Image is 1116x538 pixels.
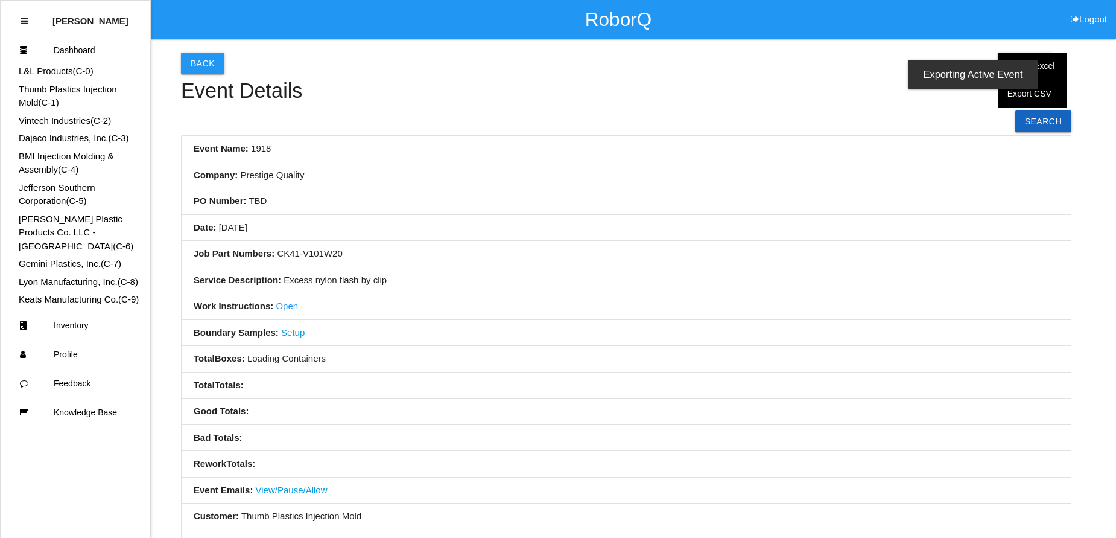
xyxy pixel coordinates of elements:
[181,53,224,74] button: Back
[1,311,150,340] a: Inventory
[19,294,139,304] a: Keats Manufacturing Co.(C-9)
[1,398,150,427] a: Knowledge Base
[19,151,114,175] a: BMI Injection Molding & Assembly(C-4)
[1,150,150,177] div: BMI Injection Molding & Assembly's Dashboard
[19,182,95,207] a: Jefferson Southern Corporation(C-5)
[194,143,249,153] b: Event Name:
[1015,110,1071,132] a: Search
[1,369,150,398] a: Feedback
[1,275,150,289] div: Lyon Manufacturing, Inc.'s Dashboard
[182,136,1071,162] li: 1918
[182,346,1071,373] li: Loading Containers
[194,196,247,206] b: PO Number:
[19,84,117,108] a: Thumb Plastics Injection Mold(C-1)
[194,248,274,258] b: Job Part Numbers:
[1,83,150,110] div: Thumb Plastics Injection Mold's Dashboard
[276,301,298,311] a: Open
[19,115,111,126] a: Vintech Industries(C-2)
[194,327,279,338] b: Boundary Samples:
[1,213,150,254] div: Wright Plastic Products Co. LLC - Sheridan's Dashboard
[194,222,217,232] b: Date:
[52,7,128,26] p: Kim Osborn
[1,293,150,307] div: Keats Manufacturing Co.'s Dashboard
[194,511,239,521] b: Customer:
[256,485,328,495] a: View/Pause/Allow
[182,504,1071,530] li: Thumb Plastics Injection Mold
[194,432,243,443] b: Bad Totals :
[19,277,138,287] a: Lyon Manufacturing, Inc.(C-8)
[19,258,121,269] a: Gemini Plastics, Inc.(C-7)
[19,214,133,251] a: [PERSON_NAME] Plastic Products Co. LLC - [GEOGRAPHIC_DATA](C-6)
[182,215,1071,242] li: [DATE]
[1,65,150,78] div: L&L Products's Dashboard
[1,132,150,146] div: Dajaco Industries, Inc.'s Dashboard
[194,301,273,311] b: Work Instructions:
[998,53,1067,80] a: Export Excel
[182,241,1071,267] li: CK41-V101W20
[194,353,245,363] b: Total Boxes :
[908,60,1038,89] div: Exporting Active Event
[194,170,238,180] b: Company:
[1,181,150,208] div: Jefferson Southern Corporation's Dashboard
[21,7,28,36] div: Close
[194,458,255,469] b: Rework Totals :
[281,327,305,338] a: Setup
[194,406,249,416] b: Good Totals :
[1,114,150,128] div: Vintech Industries's Dashboard
[182,162,1071,189] li: Prestige Quality
[19,133,129,143] a: Dajaco Industries, Inc.(C-3)
[194,485,253,495] b: Event Emails:
[998,80,1067,108] a: Export CSV
[182,188,1071,215] li: TBD
[1,340,150,369] a: Profile
[194,275,281,285] b: Service Description:
[1,36,150,65] a: Dashboard
[194,380,244,390] b: Total Totals :
[182,267,1071,294] li: Excess nylon flash by clip
[181,80,1071,103] h4: Event Details
[1,257,150,271] div: Gemini Plastics, Inc.'s Dashboard
[19,66,94,76] a: L&L Products(C-0)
